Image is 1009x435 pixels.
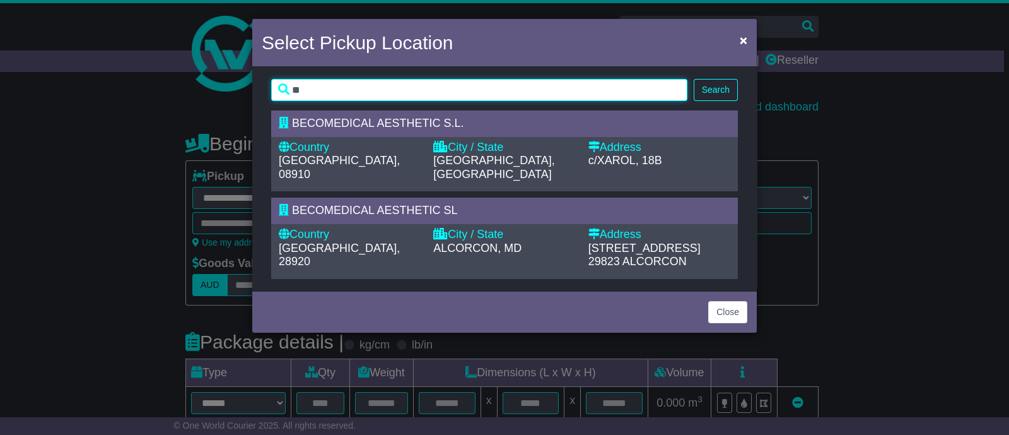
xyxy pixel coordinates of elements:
[588,141,730,155] div: Address
[588,154,662,167] span: c/XAROL, 18B
[588,228,730,242] div: Address
[588,242,701,254] span: [STREET_ADDRESS]
[292,117,464,129] span: BECOMEDICAL AESTHETIC S.L.
[588,255,687,268] span: 29823 ALCORCON
[279,228,421,242] div: Country
[433,228,575,242] div: City / State
[279,242,400,268] span: [GEOGRAPHIC_DATA], 28920
[708,301,747,323] button: Close
[433,242,522,254] span: ALCORCON, MD
[262,28,453,57] h4: Select Pickup Location
[292,204,457,217] span: BECOMEDICAL AESTHETIC SL
[433,141,575,155] div: City / State
[433,154,554,181] span: [GEOGRAPHIC_DATA], [GEOGRAPHIC_DATA]
[740,33,747,47] span: ×
[733,27,754,53] button: Close
[279,141,421,155] div: Country
[694,79,738,101] button: Search
[279,154,400,181] span: [GEOGRAPHIC_DATA], 08910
